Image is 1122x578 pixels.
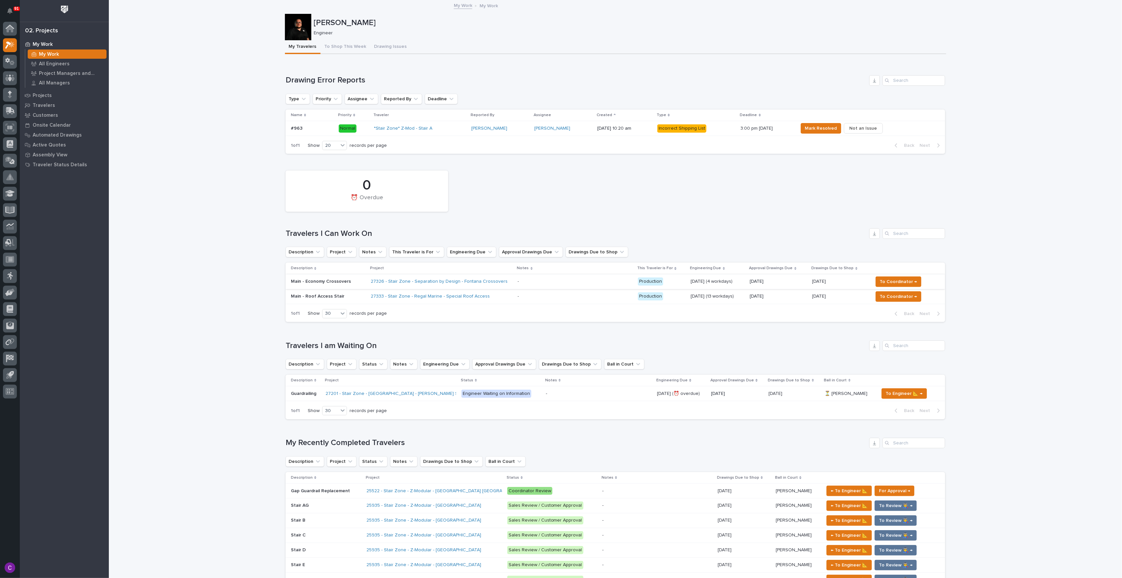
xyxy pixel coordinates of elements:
[776,501,813,508] p: [PERSON_NAME]
[326,391,467,397] a: 27201 - Stair Zone - [GEOGRAPHIC_DATA] - [PERSON_NAME] Shop
[286,229,867,239] h1: Travelers I Can Work On
[286,528,945,543] tr: Stair CStair C 25935 - Stair Zone - Z-Modular - [GEOGRAPHIC_DATA] Sales Review / Customer Approva...
[291,112,302,119] p: Name
[33,42,53,48] p: My Work
[366,503,481,508] a: 25935 - Stair Zone - Z-Modular - [GEOGRAPHIC_DATA]
[286,386,945,401] tr: GuardrailingGuardrailing 27201 - Stair Zone - [GEOGRAPHIC_DATA] - [PERSON_NAME] Shop Engineer Wai...
[879,561,913,569] span: To Review 👨‍🏭 →
[291,516,307,523] p: Stair B
[768,377,810,384] p: Drawings Due to Shop
[879,487,910,495] span: For Approval →
[546,391,547,397] div: -
[20,90,109,100] a: Projects
[718,531,733,538] p: [DATE]
[20,140,109,150] a: Active Quotes
[33,152,67,158] p: Assembly View
[321,40,370,54] button: To Shop This Week
[812,277,827,284] p: [DATE]
[286,558,945,572] tr: Stair EStair E 25935 - Stair Zone - Z-Modular - [GEOGRAPHIC_DATA] Sales Review / Customer Approva...
[883,228,945,239] input: Search
[366,474,380,481] p: Project
[371,279,508,284] a: 27326 - Stair Zone - Separation by Design - Fontana Crossovers
[33,103,55,109] p: Travelers
[826,500,872,511] button: ← To Engineer 📐
[286,94,310,104] button: Type
[366,562,481,568] a: 25935 - Stair Zone - Z-Modular - [GEOGRAPHIC_DATA]
[425,94,458,104] button: Deadline
[286,483,945,498] tr: Gap Guardrail ReplacementGap Guardrail Replacement 25522 - Stair Zone - Z-Modular - [GEOGRAPHIC_D...
[812,265,854,272] p: Drawings Due to Shop
[374,126,432,131] a: *Stair Zone* Z-Mod - Stair A
[286,403,305,419] p: 1 of 1
[39,71,104,77] p: Project Managers and Engineers
[875,560,917,570] button: To Review 👨‍🏭 →
[718,516,733,523] p: [DATE]
[286,359,324,369] button: Description
[826,530,872,541] button: ← To Engineer 📐
[286,274,945,289] tr: Main - Economy Crossovers27326 - Stair Zone - Separation by Design - Fontana Crossovers - Product...
[889,408,917,414] button: Back
[880,293,917,301] span: To Coordinator →
[480,2,498,9] p: My Work
[875,515,917,526] button: To Review 👨‍🏭 →
[33,162,87,168] p: Traveler Status Details
[518,294,519,299] div: -
[826,486,872,496] button: ← To Engineer 📐
[389,247,444,257] button: This Traveler is For
[776,487,813,494] p: [PERSON_NAME]
[39,80,70,86] p: All Managers
[875,500,917,511] button: To Review 👨‍🏭 →
[471,126,507,131] a: [PERSON_NAME]
[286,438,867,448] h1: My Recently Completed Travelers
[420,456,483,467] button: Drawings Due to Shop
[291,124,304,131] p: #963
[917,311,945,317] button: Next
[291,294,365,299] p: Main - Roof Access Stair
[345,94,378,104] button: Assignee
[472,359,536,369] button: Approval Drawings Due
[286,543,945,558] tr: Stair DStair D 25935 - Stair Zone - Z-Modular - [GEOGRAPHIC_DATA] Sales Review / Customer Approva...
[390,359,418,369] button: Notes
[691,294,745,299] p: [DATE] (13 workdays)
[291,279,365,284] p: Main - Economy Crossovers
[33,122,71,128] p: Onsite Calendar
[20,110,109,120] a: Customers
[769,390,784,397] p: [DATE]
[604,359,644,369] button: Ball in Court
[325,377,339,384] p: Project
[286,456,324,467] button: Description
[507,561,583,569] div: Sales Review / Customer Approval
[291,561,306,568] p: Stair E
[327,359,357,369] button: Project
[454,1,472,9] a: My Work
[8,8,17,18] div: Notifications91
[876,291,921,302] button: To Coordinator →
[875,486,915,496] button: For Approval →
[39,61,70,67] p: All Engineers
[359,456,388,467] button: Status
[900,408,915,414] span: Back
[286,305,305,322] p: 1 of 1
[776,546,813,553] p: [PERSON_NAME]
[3,561,17,575] button: users-avatar
[879,517,913,525] span: To Review 👨‍🏭 →
[710,377,754,384] p: Approval Drawings Due
[33,112,58,118] p: Customers
[824,377,847,384] p: Ball in Court
[889,311,917,317] button: Back
[313,94,342,104] button: Priority
[350,408,387,414] p: records per page
[597,112,612,119] p: Created
[370,265,384,272] p: Project
[775,474,798,481] p: Ball in Court
[285,40,321,54] button: My Travelers
[20,100,109,110] a: Travelers
[338,112,352,119] p: Priority
[534,112,551,119] p: Assignee
[900,143,915,148] span: Back
[638,292,663,301] div: Production
[900,311,915,317] span: Back
[883,75,945,86] div: Search
[776,561,813,568] p: [PERSON_NAME]
[297,177,437,194] div: 0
